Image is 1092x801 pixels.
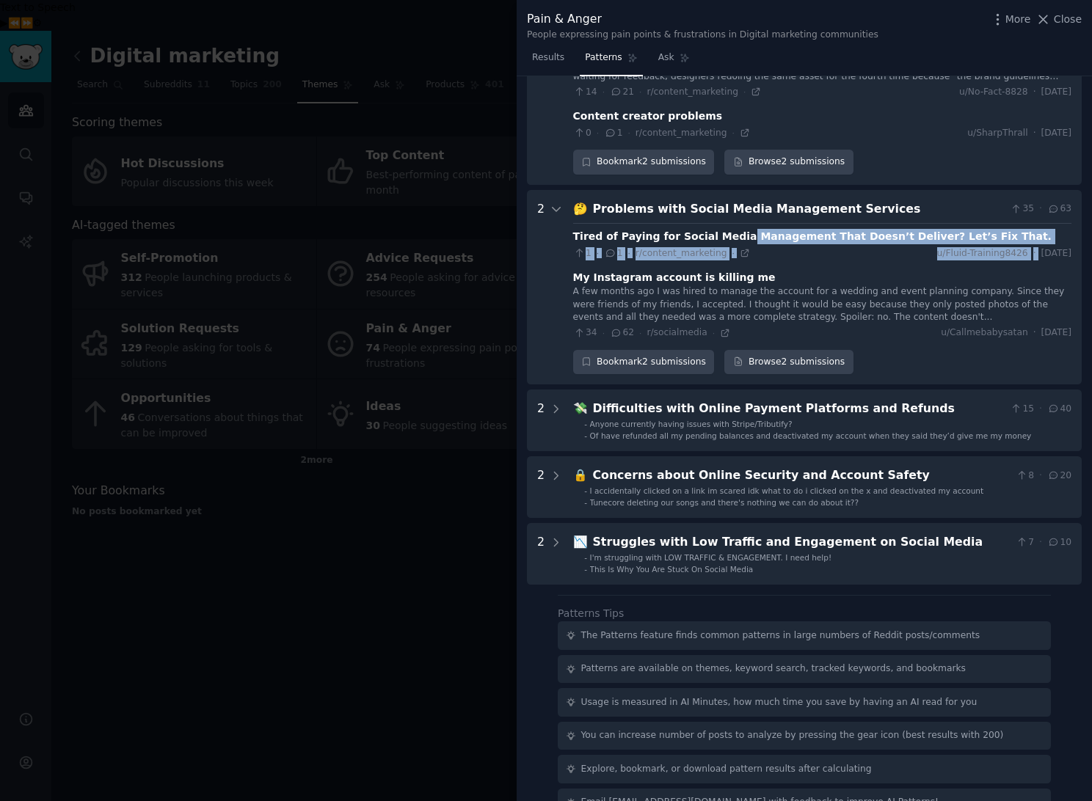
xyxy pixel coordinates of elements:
div: 2 [537,200,545,375]
div: Content creator problems [573,109,723,124]
div: You can increase number of posts to analyze by pressing the gear icon (best results with 200) [581,729,1004,742]
div: Bookmark 2 submissions [573,350,715,375]
span: I accidentally clicked on a link im scared idk what to do i clicked on the x and deactivated my a... [590,486,983,495]
div: Difficulties with Online Payment Platforms and Refunds [593,400,1005,418]
div: My Instagram account is killing me [573,270,776,285]
div: The Patterns feature finds common patterns in large numbers of Reddit posts/comments [581,629,980,643]
span: · [639,328,641,338]
span: 63 [1047,202,1071,216]
button: Bookmark2 submissions [573,150,715,175]
div: - [584,486,587,496]
span: r/socialmedia [647,327,707,337]
div: - [584,431,587,441]
span: r/content_marketing [636,248,727,258]
span: 20 [1047,469,1071,483]
span: · [603,328,605,338]
div: Concerns about Online Security and Account Safety [593,467,1011,485]
div: Tired of Paying for Social Media Management That Doesn’t Deliver? Let’s Fix That. [573,229,1052,244]
span: u/Fluid-Training8426 [937,247,1028,260]
div: People expressing pain points & frustrations in Digital marketing communities [527,29,878,42]
span: r/content_marketing [647,87,738,97]
button: Close [1035,12,1082,27]
span: 40 [1047,403,1071,416]
span: 💸 [573,401,588,415]
div: - [584,419,587,429]
span: 📉 [573,535,588,549]
span: · [732,248,734,258]
span: · [627,128,630,138]
span: · [732,128,734,138]
span: u/SharpThrall [967,127,1027,140]
div: - [584,552,587,563]
span: · [1039,202,1042,216]
div: - [584,497,587,508]
span: 10 [1047,536,1071,549]
span: · [597,248,599,258]
span: · [743,87,746,97]
span: · [1039,469,1042,483]
span: Tunecore deleting our songs and there's nothing we can do about it?? [590,498,859,507]
span: Close [1054,12,1082,27]
span: [DATE] [1041,86,1071,99]
span: 0 [573,127,591,140]
label: Patterns Tips [558,607,624,619]
span: 35 [1010,202,1034,216]
div: Problems with Social Media Management Services [593,200,1005,219]
div: 2 [537,533,545,574]
span: [DATE] [1041,127,1071,140]
span: · [713,328,715,338]
span: Anyone currently having issues with Stripe/Tributify? [590,420,793,428]
div: 2 [537,467,545,508]
span: · [1033,127,1036,140]
span: · [627,248,630,258]
span: [DATE] [1041,247,1071,260]
span: This Is Why You Are Stuck On Social Media [590,565,754,574]
a: Ask [653,46,695,76]
button: More [990,12,1031,27]
span: 14 [573,86,597,99]
span: 1 [573,247,591,260]
span: · [1033,86,1036,99]
span: · [597,128,599,138]
span: 🤔 [573,202,588,216]
span: 21 [610,86,634,99]
span: · [1039,403,1042,416]
span: 8 [1016,469,1034,483]
span: u/No-Fact-8828 [959,86,1028,99]
div: - [584,564,587,574]
div: A few months ago I was hired to manage the account for a wedding and event planning company. Sinc... [573,285,1071,324]
div: Struggles with Low Traffic and Engagement on Social Media [593,533,1011,552]
span: [DATE] [1041,326,1071,340]
span: I'm struggling with LOW TRAFFIC & ENGAGEMENT. I need help! [590,553,832,562]
button: Bookmark2 submissions [573,350,715,375]
span: u/Callmebabysatan [941,326,1028,340]
span: More [1005,12,1031,27]
div: Explore, bookmark, or download pattern results after calculating [581,763,872,776]
span: · [639,87,641,97]
span: r/content_marketing [636,128,727,138]
span: · [1033,247,1036,260]
span: Ask [658,51,674,65]
a: Browse2 submissions [724,150,853,175]
span: · [1033,326,1036,340]
span: · [603,87,605,97]
span: 15 [1010,403,1034,416]
a: Patterns [580,46,642,76]
span: 34 [573,326,597,340]
span: 1 [604,247,622,260]
span: 7 [1016,536,1034,549]
span: Results [532,51,564,65]
span: Of have refunded all my pending balances and deactivated my account when they said they’d give me... [590,431,1032,440]
div: 2 [537,400,545,441]
a: Browse2 submissions [724,350,853,375]
span: 🔒 [573,468,588,482]
span: Patterns [585,51,622,65]
a: Results [527,46,569,76]
div: Patterns are available on themes, keyword search, tracked keywords, and bookmarks [581,662,966,676]
div: Pain & Anger [527,10,878,29]
span: 1 [604,127,622,140]
span: 62 [610,326,634,340]
div: Usage is measured in AI Minutes, how much time you save by having an AI read for you [581,696,978,709]
span: · [1039,536,1042,549]
div: Bookmark 2 submissions [573,150,715,175]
